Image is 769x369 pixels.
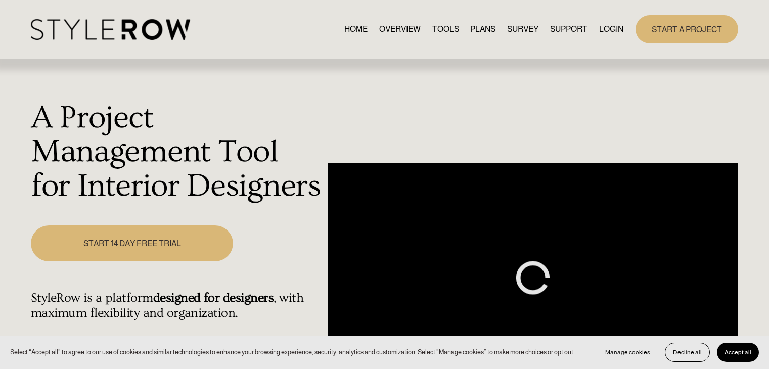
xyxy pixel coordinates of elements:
a: PLANS [470,22,495,36]
button: Decline all [665,343,710,362]
span: Decline all [673,349,702,356]
button: Accept all [717,343,759,362]
h1: A Project Management Tool for Interior Designers [31,101,323,204]
a: TOOLS [432,22,459,36]
a: LOGIN [599,22,623,36]
span: Manage cookies [605,349,650,356]
a: OVERVIEW [379,22,421,36]
img: StyleRow [31,19,190,40]
p: Select “Accept all” to agree to our use of cookies and similar technologies to enhance your brows... [10,347,575,357]
button: Manage cookies [598,343,658,362]
h4: StyleRow is a platform , with maximum flexibility and organization. [31,291,323,321]
strong: designed for designers [153,291,274,305]
a: folder dropdown [550,22,587,36]
a: START A PROJECT [636,15,738,43]
a: HOME [344,22,368,36]
a: START 14 DAY FREE TRIAL [31,225,233,261]
a: SURVEY [507,22,538,36]
span: SUPPORT [550,23,587,35]
span: Accept all [725,349,751,356]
